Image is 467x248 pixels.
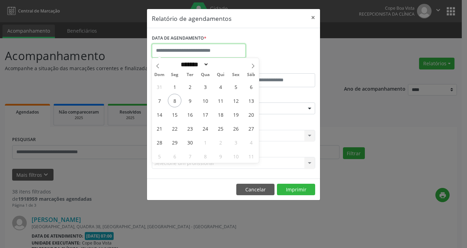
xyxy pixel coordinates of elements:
input: Year [209,61,232,68]
span: Setembro 16, 2025 [183,108,197,121]
span: Qui [213,73,228,77]
span: Setembro 24, 2025 [198,122,212,135]
span: Dom [152,73,167,77]
span: Setembro 28, 2025 [153,135,166,149]
span: Setembro 19, 2025 [229,108,243,121]
span: Outubro 7, 2025 [183,149,197,163]
span: Setembro 12, 2025 [229,94,243,107]
span: Agosto 31, 2025 [153,80,166,93]
label: ATÉ [235,63,315,73]
span: Setembro 22, 2025 [168,122,181,135]
span: Setembro 3, 2025 [198,80,212,93]
span: Sáb [244,73,259,77]
span: Setembro 21, 2025 [153,122,166,135]
span: Setembro 7, 2025 [153,94,166,107]
span: Seg [167,73,182,77]
span: Sex [228,73,244,77]
span: Setembro 6, 2025 [244,80,258,93]
span: Outubro 4, 2025 [244,135,258,149]
span: Qua [198,73,213,77]
span: Outubro 1, 2025 [198,135,212,149]
span: Setembro 29, 2025 [168,135,181,149]
span: Setembro 2, 2025 [183,80,197,93]
span: Outubro 11, 2025 [244,149,258,163]
span: Setembro 27, 2025 [244,122,258,135]
span: Setembro 30, 2025 [183,135,197,149]
span: Setembro 10, 2025 [198,94,212,107]
span: Setembro 26, 2025 [229,122,243,135]
span: Setembro 15, 2025 [168,108,181,121]
span: Outubro 10, 2025 [229,149,243,163]
span: Setembro 8, 2025 [168,94,181,107]
span: Outubro 6, 2025 [168,149,181,163]
span: Setembro 11, 2025 [214,94,227,107]
button: Cancelar [236,184,275,196]
button: Imprimir [277,184,315,196]
span: Setembro 23, 2025 [183,122,197,135]
span: Setembro 5, 2025 [229,80,243,93]
span: Outubro 9, 2025 [214,149,227,163]
h5: Relatório de agendamentos [152,14,231,23]
label: DATA DE AGENDAMENTO [152,33,206,44]
span: Setembro 20, 2025 [244,108,258,121]
span: Outubro 5, 2025 [153,149,166,163]
span: Setembro 18, 2025 [214,108,227,121]
span: Setembro 13, 2025 [244,94,258,107]
span: Outubro 3, 2025 [229,135,243,149]
span: Outubro 2, 2025 [214,135,227,149]
span: Setembro 1, 2025 [168,80,181,93]
span: Outubro 8, 2025 [198,149,212,163]
span: Setembro 17, 2025 [198,108,212,121]
span: Setembro 9, 2025 [183,94,197,107]
select: Month [179,61,209,68]
span: Setembro 14, 2025 [153,108,166,121]
button: Close [306,9,320,26]
span: Ter [182,73,198,77]
span: Setembro 4, 2025 [214,80,227,93]
span: Setembro 25, 2025 [214,122,227,135]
